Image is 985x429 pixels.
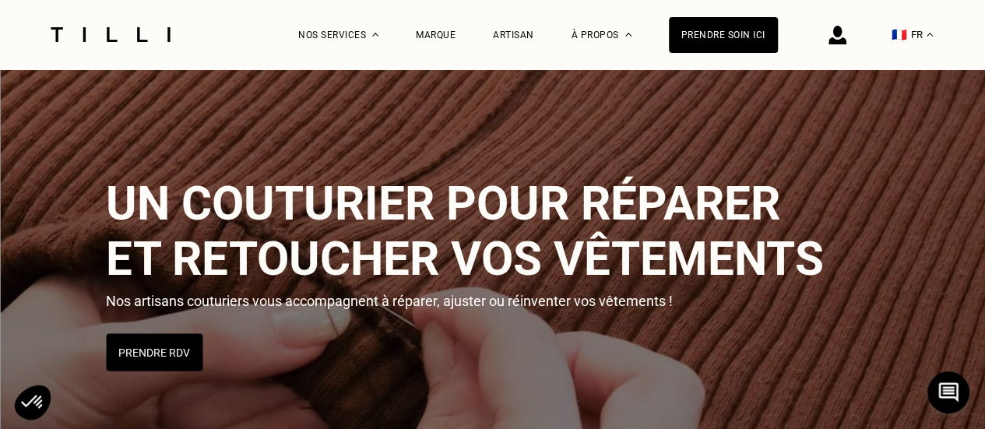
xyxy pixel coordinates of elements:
a: Prendre soin ici [669,17,778,53]
p: Nos artisans couturiers vous accompagnent à réparer, ajuster ou réinventer vos vêtements ! [106,293,683,309]
span: Un couturier pour réparer [106,176,780,231]
img: icône connexion [828,26,846,44]
img: Menu déroulant à propos [625,33,631,37]
button: Prendre RDV [106,334,202,371]
img: menu déroulant [927,33,933,37]
span: 🇫🇷 [892,27,907,42]
a: Artisan [493,30,534,40]
img: Menu déroulant [372,33,378,37]
span: et retoucher vos vêtements [106,231,824,287]
a: Marque [416,30,456,40]
img: Logo du service de couturière Tilli [45,27,176,42]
